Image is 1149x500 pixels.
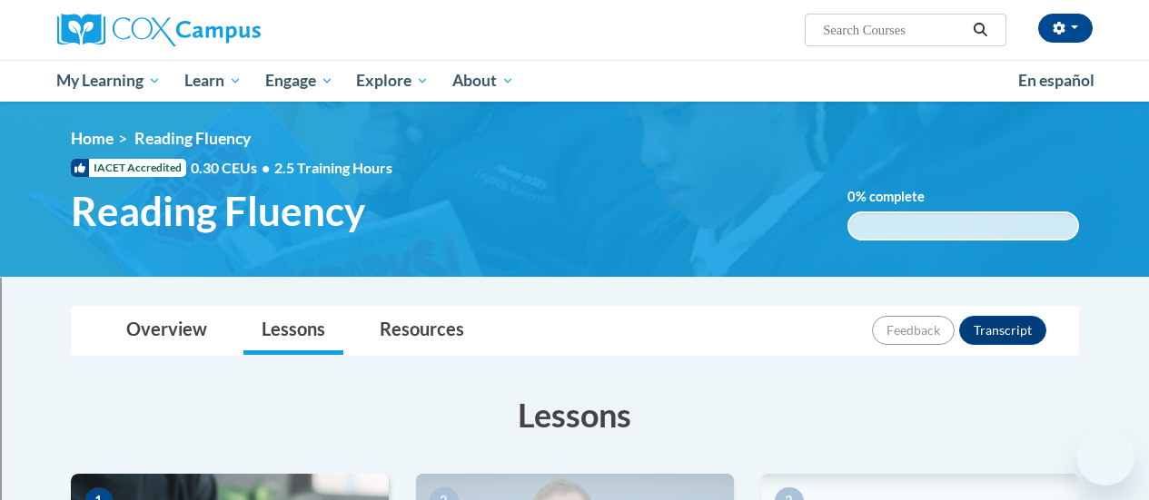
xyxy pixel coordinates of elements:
a: Cox Campus [57,14,384,46]
label: % complete [847,187,952,207]
button: Account Settings [1038,14,1093,43]
span: My Learning [56,70,161,92]
span: Learn [184,70,242,92]
span: 2.5 Training Hours [274,159,392,176]
input: Search Courses [821,19,966,41]
span: 0 [847,189,856,204]
a: About [441,60,526,102]
button: Search [966,19,994,41]
a: En español [1006,62,1106,100]
span: En español [1018,71,1095,90]
a: Engage [253,60,345,102]
span: Reading Fluency [134,129,251,148]
img: Cox Campus [57,14,261,46]
span: Explore [356,70,429,92]
span: About [452,70,514,92]
a: Home [71,129,114,148]
iframe: Button to launch messaging window [1076,427,1134,485]
span: Engage [265,70,333,92]
a: Explore [344,60,441,102]
a: Learn [173,60,253,102]
span: Reading Fluency [71,187,365,235]
span: IACET Accredited [71,159,186,177]
div: Main menu [44,60,1106,102]
a: My Learning [45,60,173,102]
span: 0.30 CEUs [191,158,274,178]
span: • [262,159,270,176]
